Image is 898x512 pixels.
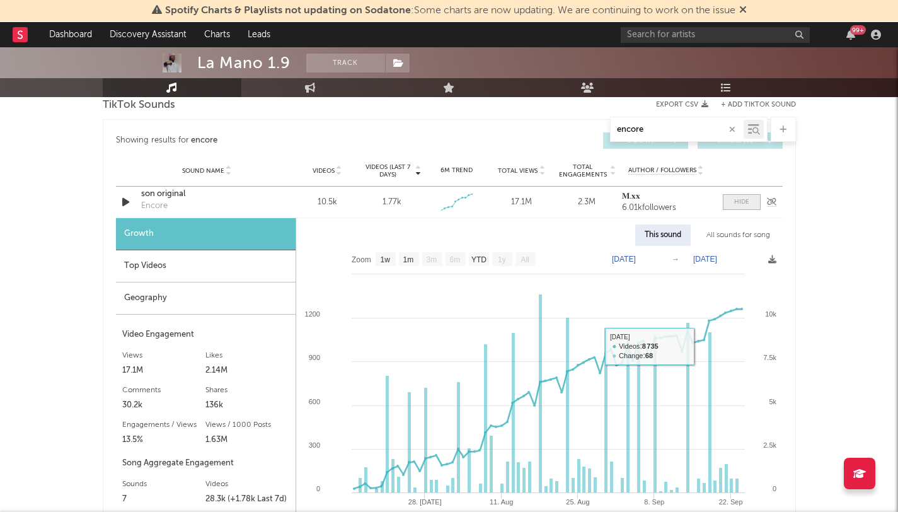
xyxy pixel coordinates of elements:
text: 300 [308,441,319,449]
text: 900 [308,354,319,361]
span: TikTok Sounds [103,98,175,113]
span: Spotify Charts & Playlists not updating on Sodatone [165,6,411,16]
button: Export CSV [656,101,708,108]
text: 2.5k [763,441,776,449]
span: Total Views [498,167,538,175]
span: : Some charts are now updating. We are continuing to work on the issue [165,6,735,16]
span: Dismiss [739,6,747,16]
text: 0 [316,485,319,492]
div: This sound [635,224,691,246]
div: Views / 1000 Posts [205,417,289,433]
text: [DATE] [612,255,636,264]
text: → [672,255,679,264]
div: Encore [141,200,168,212]
text: 8. Sep [644,498,664,506]
div: 30.2k [122,398,206,413]
div: 7 [122,492,206,507]
div: Engagements / Views [122,417,206,433]
div: La Mano 1.9 [197,54,291,73]
input: Search by song name or URL [611,125,744,135]
div: 28.3k (+1.78k Last 7d) [205,492,289,507]
div: Videos [205,477,289,492]
text: 25. Aug [566,498,589,506]
button: + Add TikTok Sound [721,102,796,108]
a: Leads [239,22,279,47]
button: 99+ [846,30,855,40]
div: Likes [205,348,289,363]
text: 1w [380,255,390,264]
div: Comments [122,383,206,398]
div: 1.77k [383,196,401,209]
span: Author / Followers [628,166,696,175]
div: 6.01k followers [622,204,710,212]
text: 5k [769,398,776,405]
span: Total Engagements [557,163,608,178]
div: 6M Trend [427,166,486,175]
a: Dashboard [40,22,101,47]
text: 0 [772,485,776,492]
text: 600 [308,398,319,405]
div: Video Engagement [122,327,289,342]
div: Views [122,348,206,363]
button: Track [306,54,385,73]
div: 2.14M [205,363,289,378]
div: 1.63M [205,433,289,448]
a: Discovery Assistant [101,22,195,47]
span: Videos (last 7 days) [362,163,413,178]
text: 22. Sep [718,498,742,506]
text: Zoom [352,255,371,264]
div: 17.1M [492,196,551,209]
div: 2.3M [557,196,616,209]
div: 13.5% [122,433,206,448]
text: 10k [765,310,776,318]
div: 17.1M [122,363,206,378]
text: 6m [449,255,460,264]
text: 3m [426,255,437,264]
div: 10.5k [298,196,357,209]
text: All [521,255,529,264]
span: Videos [313,167,335,175]
strong: 𝐌.𝐱𝐱 [622,192,640,201]
text: [DATE] [693,255,717,264]
div: Geography [116,282,296,315]
input: Search for artists [621,27,810,43]
div: Sounds [122,477,206,492]
div: Top Videos [116,250,296,282]
button: + Add TikTok Sound [708,102,796,108]
text: 1y [498,255,506,264]
text: 1m [403,255,413,264]
div: Shares [205,383,289,398]
text: YTD [471,255,486,264]
span: Sound Name [182,167,224,175]
a: 𝐌.𝐱𝐱 [622,192,710,201]
text: 11. Aug [489,498,512,506]
text: 1200 [304,310,319,318]
div: 99 + [850,25,866,35]
text: 28. [DATE] [408,498,441,506]
div: All sounds for song [697,224,780,246]
div: Song Aggregate Engagement [122,456,289,471]
a: son original [141,188,273,201]
text: 7.5k [763,354,776,361]
div: Growth [116,218,296,250]
a: Charts [195,22,239,47]
div: 136k [205,398,289,413]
